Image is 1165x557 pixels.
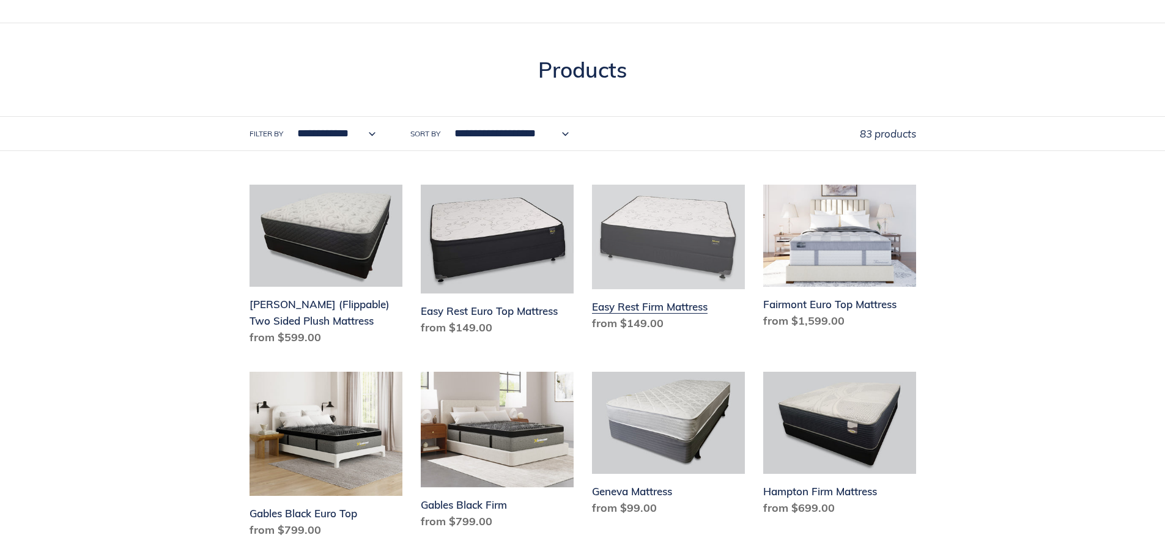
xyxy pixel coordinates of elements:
[250,128,283,139] label: Filter by
[763,185,916,334] a: Fairmont Euro Top Mattress
[592,185,745,336] a: Easy Rest Firm Mattress
[538,56,627,83] span: Products
[250,372,402,543] a: Gables Black Euro Top
[860,127,916,140] span: 83 products
[250,185,402,350] a: Del Ray (Flippable) Two Sided Plush Mattress
[421,372,574,534] a: Gables Black Firm
[421,185,574,341] a: Easy Rest Euro Top Mattress
[763,372,916,521] a: Hampton Firm Mattress
[592,372,745,521] a: Geneva Mattress
[410,128,440,139] label: Sort by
